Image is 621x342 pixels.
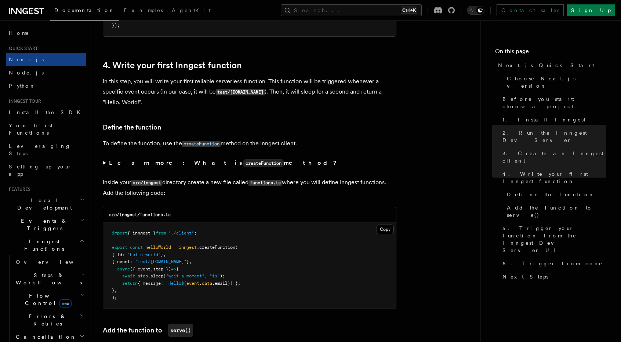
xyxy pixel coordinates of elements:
[124,7,163,13] span: Examples
[59,299,72,308] span: new
[202,281,212,286] span: data
[212,281,228,286] span: .email
[502,170,606,185] span: 4. Write your first Inngest function
[161,252,163,257] span: }
[163,273,166,279] span: (
[502,260,603,267] span: 6. Trigger from code
[174,245,176,250] span: =
[9,83,36,89] span: Python
[103,138,396,149] p: To define the function, use the method on the Inngest client.
[156,230,166,236] span: from
[150,266,153,272] span: ,
[167,2,215,20] a: AgentKit
[401,7,417,14] kbd: Ctrl+K
[189,259,192,264] span: ,
[182,140,221,147] a: createFunction
[186,259,189,264] span: }
[138,273,148,279] span: step
[467,6,484,15] button: Toggle dark mode
[6,194,86,214] button: Local Development
[377,225,394,234] button: Copy
[197,245,235,250] span: .createFunction
[135,259,186,264] span: "test/[DOMAIN_NAME]"
[9,123,52,136] span: Your first Functions
[194,230,197,236] span: ;
[6,46,38,51] span: Quick start
[567,4,615,16] a: Sign Up
[497,4,564,16] a: Contact sales
[6,217,80,232] span: Events & Triggers
[6,106,86,119] a: Install the SDK
[6,26,86,40] a: Home
[166,281,181,286] span: `Hello
[131,180,162,186] code: src/inngest
[176,266,179,272] span: {
[172,7,211,13] span: AgentKit
[112,295,117,300] span: );
[504,72,606,92] a: Choose Next.js version
[500,126,606,147] a: 2. Run the Inngest Dev Server
[54,7,115,13] span: Documentation
[13,255,86,269] a: Overview
[112,245,127,250] span: export
[166,273,204,279] span: "wait-a-moment"
[6,79,86,92] a: Python
[112,230,127,236] span: import
[112,252,122,257] span: { id
[6,214,86,235] button: Events & Triggers
[109,159,338,166] strong: Learn more: What is method?
[138,281,161,286] span: { message
[6,160,86,181] a: Setting up your app
[103,60,242,70] a: 4. Write your first Inngest function
[500,113,606,126] a: 1. Install Inngest
[130,245,143,250] span: const
[502,129,606,144] span: 2. Run the Inngest Dev Server
[199,281,202,286] span: .
[6,119,86,139] a: Your first Functions
[495,47,606,59] h4: On this page
[171,266,176,272] span: =>
[498,62,594,69] span: Next.js Quick Start
[122,252,125,257] span: :
[13,313,80,327] span: Errors & Retries
[13,272,82,286] span: Steps & Workflows
[507,75,606,90] span: Choose Next.js version
[220,273,225,279] span: );
[6,186,30,192] span: Features
[243,159,284,167] code: createFunction
[507,191,595,198] span: Define the function
[500,222,606,257] a: 5. Trigger your function from the Inngest Dev Server UI
[502,116,585,123] span: 1. Install Inngest
[103,158,396,168] summary: Learn more: What iscreateFunctionmethod?
[6,235,86,255] button: Inngest Functions
[145,245,171,250] span: helloWorld
[163,252,166,257] span: ,
[495,59,606,72] a: Next.js Quick Start
[13,333,76,341] span: Cancellation
[230,281,235,286] span: !`
[504,201,606,222] a: Add the function to serve()
[13,310,86,330] button: Errors & Retries
[112,288,115,293] span: }
[228,281,230,286] span: }
[500,257,606,270] a: 6. Trigger from code
[6,53,86,66] a: Next.js
[179,245,197,250] span: inngest
[13,269,86,289] button: Steps & Workflows
[112,23,120,28] span: });
[502,273,548,280] span: Next Steps
[109,212,171,217] code: src/inngest/functions.ts
[127,252,161,257] span: "hello-world"
[103,122,161,132] a: Define the function
[6,197,80,211] span: Local Development
[127,230,156,236] span: { inngest }
[204,273,207,279] span: ,
[502,225,606,254] span: 5. Trigger your function from the Inngest Dev Server UI
[504,188,606,201] a: Define the function
[168,230,194,236] span: "./client"
[235,245,238,250] span: (
[130,259,132,264] span: :
[182,141,221,147] code: createFunction
[13,292,81,307] span: Flow Control
[148,273,163,279] span: .sleep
